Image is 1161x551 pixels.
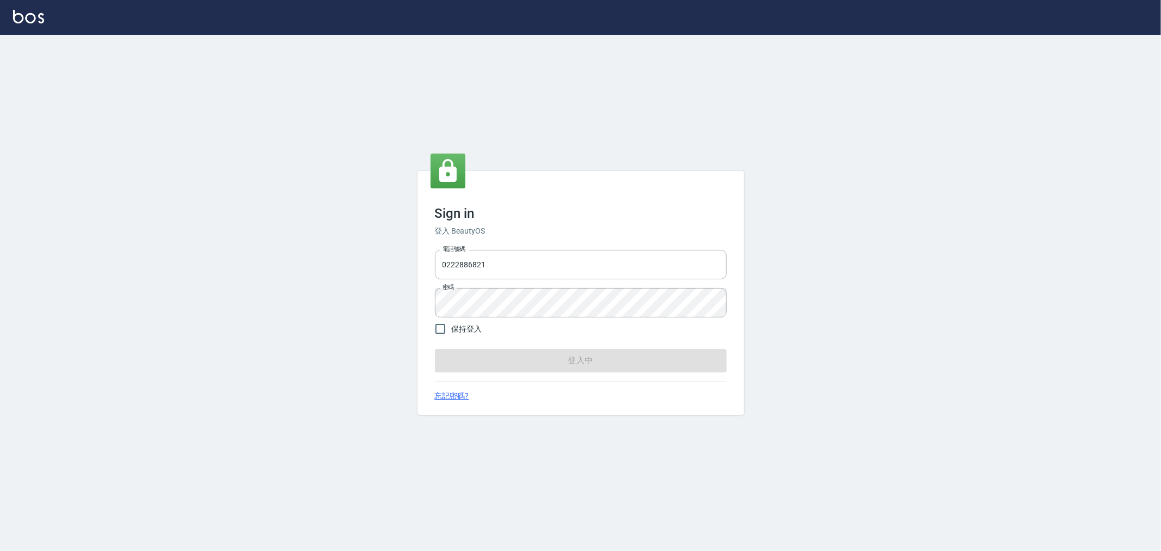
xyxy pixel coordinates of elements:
h3: Sign in [435,206,727,221]
img: Logo [13,10,44,23]
label: 電話號碼 [443,245,465,253]
h6: 登入 BeautyOS [435,225,727,237]
span: 保持登入 [452,323,482,335]
a: 忘記密碼? [435,390,469,402]
label: 密碼 [443,283,454,291]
